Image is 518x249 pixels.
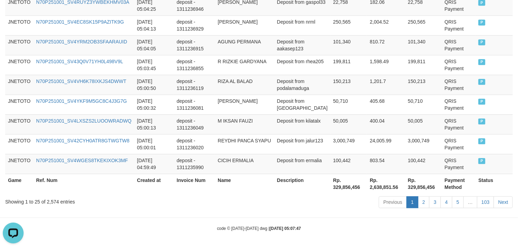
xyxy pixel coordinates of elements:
th: Invoice Num [174,174,215,193]
td: 250,565 [331,15,367,35]
td: JNETOTO [5,75,33,94]
td: 100,442 [405,154,442,174]
td: CICIH ERMALIA [215,154,274,174]
td: deposit - 1311236020 [174,134,215,154]
td: QRIS Payment [442,15,476,35]
a: N70P251001_SV4EC8SK15P9AZITK9G [36,19,124,25]
td: JNETOTO [5,35,33,55]
td: 400.04 [367,114,405,134]
a: 1 [407,196,418,208]
td: QRIS Payment [442,134,476,154]
td: 3,000,749 [405,134,442,154]
td: Deposit from kilatalx [274,114,331,134]
td: 250,565 [405,15,442,35]
td: 50,710 [405,94,442,114]
td: [DATE] 05:00:01 [134,134,174,154]
span: PAID [478,59,485,65]
td: deposit - 1311236929 [174,15,215,35]
th: Created at [134,174,174,193]
td: 2,004.52 [367,15,405,35]
td: [DATE] 05:04:05 [134,35,174,55]
td: M IKSAN FAUZI [215,114,274,134]
td: JNETOTO [5,94,33,114]
td: 50,710 [331,94,367,114]
a: 3 [429,196,441,208]
a: N70P251001_SV4YKF9M5GC8C4J3G7G [36,98,127,104]
td: 101,340 [331,35,367,55]
th: Ref. Num [33,174,134,193]
a: 2 [418,196,430,208]
span: PAID [478,79,485,85]
a: N70P251001_SV43Q0V71YH0L498V9L [36,59,123,64]
td: REYDHI PANCA SYAPU [215,134,274,154]
td: 199,811 [331,55,367,75]
span: PAID [478,99,485,105]
td: 150,213 [405,75,442,94]
td: JNETOTO [5,15,33,35]
td: Deposit from [GEOGRAPHIC_DATA] [274,94,331,114]
td: deposit - 1311236855 [174,55,215,75]
td: 50,005 [405,114,442,134]
td: 3,000,749 [331,134,367,154]
td: 1,201.7 [367,75,405,94]
td: JNETOTO [5,154,33,174]
td: deposit - 1311235990 [174,154,215,174]
span: PAID [478,158,485,164]
span: PAID [478,118,485,124]
td: 24,005.99 [367,134,405,154]
td: 810.72 [367,35,405,55]
td: RIZA AL BALAD [215,75,274,94]
td: QRIS Payment [442,94,476,114]
td: Deposit from aakasep123 [274,35,331,55]
th: Game [5,174,33,193]
strong: [DATE] 05:07:47 [270,226,301,231]
td: 50,005 [331,114,367,134]
td: 803.54 [367,154,405,174]
a: Next [494,196,513,208]
td: R RIZKIE GARDYANA [215,55,274,75]
td: JNETOTO [5,55,33,75]
td: QRIS Payment [442,114,476,134]
td: [DATE] 05:00:50 [134,75,174,94]
a: N70P251001_SV4VH6K78IXKJS4DWWT [36,78,126,84]
td: QRIS Payment [442,35,476,55]
td: QRIS Payment [442,75,476,94]
td: JNETOTO [5,134,33,154]
td: [PERSON_NAME] [215,15,274,35]
a: 103 [477,196,494,208]
th: Rp. 329,856,456 [331,174,367,193]
th: Status [476,174,513,193]
td: Deposit from rhea205 [274,55,331,75]
td: [DATE] 04:59:49 [134,154,174,174]
a: … [463,196,477,208]
td: Deposit from ermalia [274,154,331,174]
a: N70P251001_SV4WGES8TKEKIXOK3MF [36,158,128,163]
span: PAID [478,138,485,144]
td: 199,811 [405,55,442,75]
td: 101,340 [405,35,442,55]
td: [DATE] 05:04:13 [134,15,174,35]
a: 5 [452,196,464,208]
td: Deposit from jalur123 [274,134,331,154]
th: Rp. 329,856,456 [405,174,442,193]
button: Open LiveChat chat widget [3,3,24,24]
td: QRIS Payment [442,154,476,174]
a: N70P251001_SV42CYH0ATR8GTWGTW8 [36,138,129,143]
td: AGUNG PERMANA [215,35,274,55]
a: 4 [441,196,452,208]
td: 405.68 [367,94,405,114]
td: 100,442 [331,154,367,174]
td: [DATE] 05:00:13 [134,114,174,134]
td: deposit - 1311236081 [174,94,215,114]
td: [DATE] 05:03:45 [134,55,174,75]
td: [DATE] 05:00:32 [134,94,174,114]
td: QRIS Payment [442,55,476,75]
td: Deposit from podalamaduga [274,75,331,94]
div: Showing 1 to 25 of 2,574 entries [5,196,211,205]
th: Name [215,174,274,193]
a: Previous [379,196,407,208]
th: Description [274,174,331,193]
span: PAID [478,39,485,45]
td: deposit - 1311236915 [174,35,215,55]
td: deposit - 1311236049 [174,114,215,134]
